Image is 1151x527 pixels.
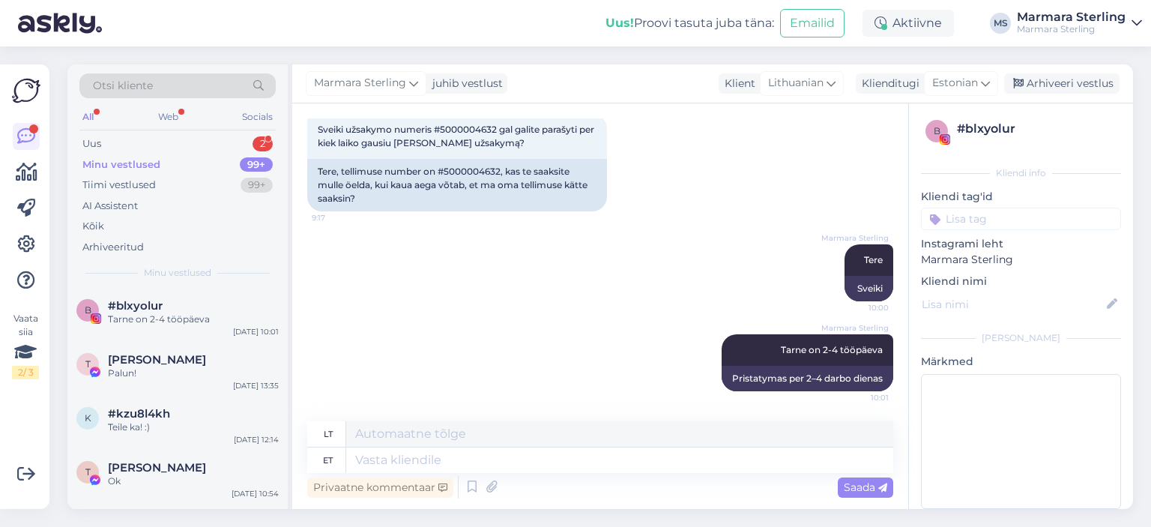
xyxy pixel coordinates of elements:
[781,344,883,355] span: Tarne on 2-4 tööpäeva
[921,354,1121,370] p: Märkmed
[1004,73,1120,94] div: Arhiveeri vestlus
[233,380,279,391] div: [DATE] 13:35
[932,75,978,91] span: Estonian
[921,236,1121,252] p: Instagrami leht
[921,166,1121,180] div: Kliendi info
[844,481,887,494] span: Saada
[821,322,889,334] span: Marmara Sterling
[232,488,279,499] div: [DATE] 10:54
[605,16,634,30] b: Uus!
[934,125,940,136] span: b
[921,208,1121,230] input: Lisa tag
[12,366,39,379] div: 2 / 3
[108,407,170,421] span: #kzu8l4kh
[82,157,160,172] div: Minu vestlused
[990,13,1011,34] div: MS
[234,434,279,445] div: [DATE] 12:14
[833,302,889,313] span: 10:00
[82,178,156,193] div: Tiimi vestlused
[108,353,206,367] span: Tomas Delgado
[307,159,607,211] div: Tere, tellimuse number on #5000004632, kas te saaksite mulle öelda, kui kaua aega võtab, et ma om...
[108,421,279,434] div: Teile ka! :)
[82,219,104,234] div: Kõik
[864,254,883,265] span: Tere
[845,276,893,301] div: Sveiki
[318,124,596,148] span: Sveiki užsakymo numeris #5000004632 gal galite parašyti per kiek laiko gausiu [PERSON_NAME] užsak...
[426,76,503,91] div: juhib vestlust
[605,14,774,32] div: Proovi tasuta juba täna:
[863,10,954,37] div: Aktiivne
[79,107,97,127] div: All
[144,266,211,280] span: Minu vestlused
[108,461,206,475] span: Tauno Rüütli
[93,78,153,94] span: Otsi kliente
[85,466,91,478] span: T
[922,296,1104,313] input: Lisa nimi
[85,304,91,316] span: b
[722,366,893,391] div: Pristatymas per 2–4 darbo dienas
[921,189,1121,205] p: Kliendi tag'id
[307,478,453,498] div: Privaatne kommentaar
[108,313,279,326] div: Tarne on 2-4 tööpäeva
[719,76,755,91] div: Klient
[1017,11,1126,23] div: Marmara Sterling
[82,136,101,151] div: Uus
[1017,23,1126,35] div: Marmara Sterling
[921,252,1121,268] p: Marmara Sterling
[323,448,333,473] div: et
[768,75,824,91] span: Lithuanian
[233,326,279,337] div: [DATE] 10:01
[780,9,845,37] button: Emailid
[1017,11,1142,35] a: Marmara SterlingMarmara Sterling
[253,136,273,151] div: 2
[12,312,39,379] div: Vaata siia
[856,76,919,91] div: Klienditugi
[957,120,1117,138] div: # blxyolur
[241,178,273,193] div: 99+
[108,367,279,380] div: Palun!
[921,331,1121,345] div: [PERSON_NAME]
[240,157,273,172] div: 99+
[12,76,40,105] img: Askly Logo
[314,75,406,91] span: Marmara Sterling
[85,358,91,370] span: T
[921,274,1121,289] p: Kliendi nimi
[821,232,889,244] span: Marmara Sterling
[239,107,276,127] div: Socials
[155,107,181,127] div: Web
[85,412,91,424] span: k
[82,240,144,255] div: Arhiveeritud
[833,392,889,403] span: 10:01
[82,199,138,214] div: AI Assistent
[108,299,163,313] span: #blxyolur
[324,421,333,447] div: lt
[108,475,279,488] div: Ok
[312,212,368,223] span: 9:17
